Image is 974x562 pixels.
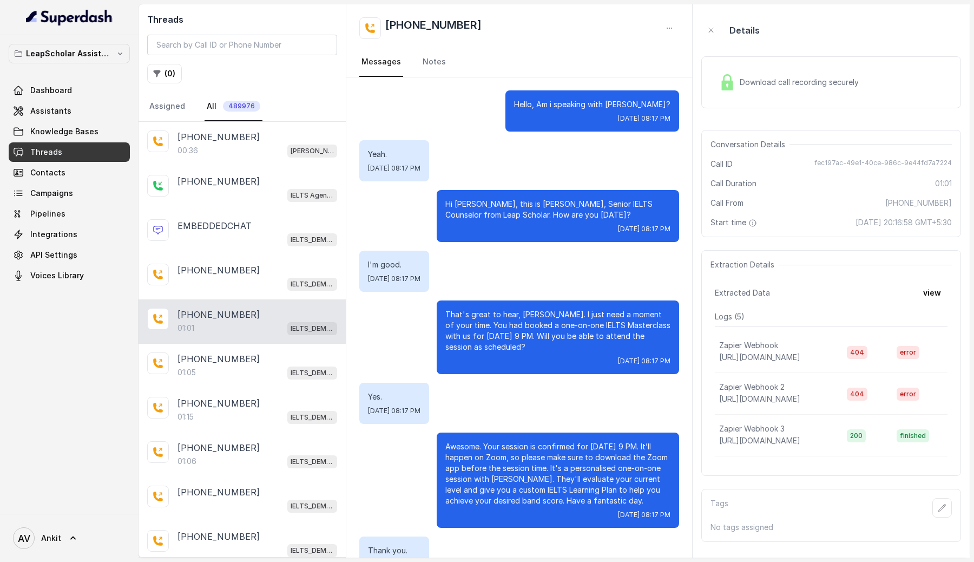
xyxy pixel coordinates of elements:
span: 404 [847,346,867,359]
p: Tags [710,498,728,518]
span: Campaigns [30,188,73,199]
button: view [917,283,947,303]
a: Integrations [9,225,130,244]
span: 01:01 [935,178,952,189]
span: Dashboard [30,85,72,96]
span: Call Duration [710,178,756,189]
span: error [897,346,919,359]
span: [DATE] 08:17 PM [618,225,670,233]
span: Start time [710,217,759,228]
button: LeapScholar Assistant [9,44,130,63]
img: Lock Icon [719,74,735,90]
p: Zapier Webhook 3 [719,423,785,434]
p: [PHONE_NUMBER] [177,486,260,499]
span: [DATE] 20:16:58 GMT+5:30 [855,217,952,228]
a: Voices Library [9,266,130,285]
p: IELTS_DEMO_gk (agent 1) [291,456,334,467]
p: 01:05 [177,367,196,378]
text: AV [18,533,30,544]
p: No tags assigned [710,522,952,533]
p: IELTS_DEMO_gk (agent 1) [291,234,334,245]
a: Campaigns [9,184,130,203]
p: 00:36 [177,145,198,156]
a: All489976 [205,92,262,121]
span: [URL][DOMAIN_NAME] [719,394,800,403]
h2: [PHONE_NUMBER] [385,17,482,39]
span: Voices Library [30,270,84,281]
p: Thank you. [368,545,420,556]
p: That's great to hear, [PERSON_NAME]. I just need a moment of your time. You had booked a one-on-o... [445,309,670,352]
span: Threads [30,147,62,158]
a: Threads [9,142,130,162]
p: Hello, Am i speaking with [PERSON_NAME]? [514,99,670,110]
span: error [897,388,919,401]
nav: Tabs [359,48,679,77]
p: [PHONE_NUMBER] [177,175,260,188]
span: Assistants [30,106,71,116]
a: API Settings [9,245,130,265]
span: [DATE] 08:17 PM [368,407,420,415]
p: IELTS Agent 2 [291,190,334,201]
span: [URL][DOMAIN_NAME] [719,352,800,362]
nav: Tabs [147,92,337,121]
a: Assigned [147,92,187,121]
p: IELTS_DEMO_gk (agent 1) [291,279,334,290]
span: Pipelines [30,208,65,219]
span: Call ID [710,159,733,169]
a: Assistants [9,101,130,121]
p: IELTS_DEMO_gk (agent 1) [291,323,334,334]
p: Logs ( 5 ) [715,311,947,322]
a: Notes [420,48,448,77]
p: 01:15 [177,411,194,422]
span: 404 [847,388,867,401]
span: [DATE] 08:17 PM [618,357,670,365]
p: Details [729,24,760,37]
span: [DATE] 08:17 PM [368,164,420,173]
p: EMBEDDEDCHAT [177,219,252,232]
p: IELTS_DEMO_gk (agent 1) [291,368,334,378]
img: light.svg [26,9,113,26]
h2: Threads [147,13,337,26]
p: Zapier Webhook 2 [719,382,785,393]
span: Call From [710,198,743,208]
p: [PHONE_NUMBER] [177,530,260,543]
span: [DATE] 08:17 PM [618,511,670,519]
p: IELTS_DEMO_gk (agent 1) [291,545,334,556]
p: Zapier Webhook 4 [719,465,785,476]
p: IELTS_DEMO_gk (agent 1) [291,412,334,423]
span: Integrations [30,229,77,240]
span: finished [897,429,929,442]
p: [PHONE_NUMBER] [177,308,260,321]
p: Zapier Webhook [719,340,778,351]
p: [PERSON_NAME] ielts testing (agent -1) [291,146,334,156]
a: Contacts [9,163,130,182]
span: API Settings [30,250,77,260]
input: Search by Call ID or Phone Number [147,35,337,55]
span: Download call recording securely [740,77,863,88]
p: I'm good. [368,259,420,270]
p: [PHONE_NUMBER] [177,264,260,277]
a: Dashboard [9,81,130,100]
p: IELTS_DEMO_gk (agent 1) [291,501,334,512]
p: [PHONE_NUMBER] [177,130,260,143]
span: Knowledge Bases [30,126,98,137]
a: Messages [359,48,403,77]
p: 01:01 [177,323,194,334]
span: Extraction Details [710,259,779,270]
span: [DATE] 08:17 PM [368,275,420,283]
p: 01:06 [177,456,196,467]
p: Hi [PERSON_NAME], this is [PERSON_NAME], Senior IELTS Counselor from Leap Scholar. How are you [D... [445,199,670,220]
span: [PHONE_NUMBER] [885,198,952,208]
span: Contacts [30,167,65,178]
span: [DATE] 08:17 PM [618,114,670,123]
p: Yeah. [368,149,420,160]
p: LeapScholar Assistant [26,47,113,60]
a: Pipelines [9,204,130,224]
span: [URL][DOMAIN_NAME] [719,436,800,445]
span: Extracted Data [715,287,770,298]
p: [PHONE_NUMBER] [177,441,260,454]
p: Yes. [368,391,420,402]
span: 200 [847,429,866,442]
span: 489976 [223,101,260,112]
p: [PHONE_NUMBER] [177,352,260,365]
